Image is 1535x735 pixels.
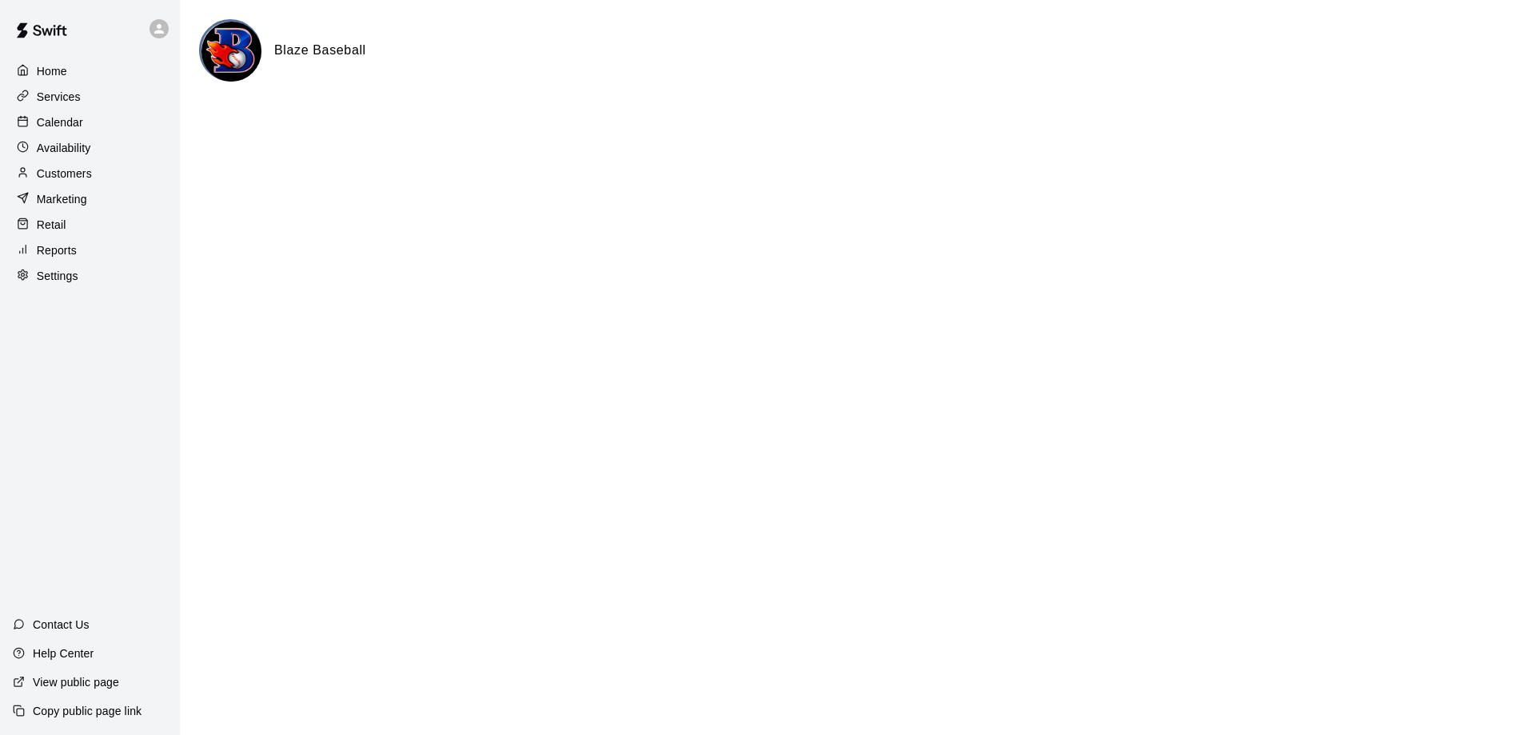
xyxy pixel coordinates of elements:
[13,59,167,83] a: Home
[13,85,167,109] a: Services
[13,136,167,160] a: Availability
[201,22,261,82] img: Blaze Baseball logo
[37,268,78,284] p: Settings
[33,617,90,633] p: Contact Us
[13,162,167,186] a: Customers
[37,217,66,233] p: Retail
[33,703,142,719] p: Copy public page link
[274,40,366,61] h6: Blaze Baseball
[13,110,167,134] a: Calendar
[37,140,91,156] p: Availability
[13,187,167,211] a: Marketing
[37,114,83,130] p: Calendar
[13,264,167,288] a: Settings
[37,166,92,182] p: Customers
[13,238,167,262] a: Reports
[37,89,81,105] p: Services
[37,242,77,258] p: Reports
[37,63,67,79] p: Home
[33,674,119,690] p: View public page
[13,213,167,237] a: Retail
[33,645,94,661] p: Help Center
[37,191,87,207] p: Marketing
